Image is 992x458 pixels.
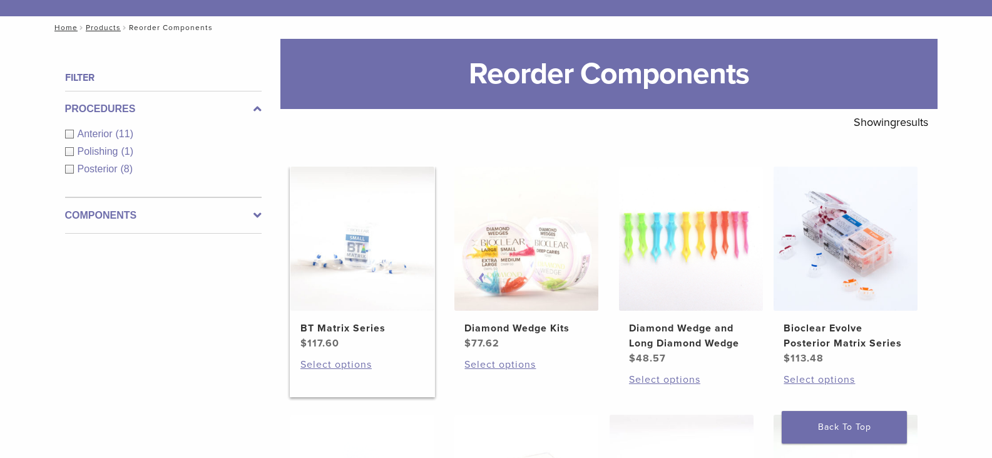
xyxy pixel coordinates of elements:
h2: BT Matrix Series [300,321,424,336]
img: Diamond Wedge Kits [454,167,598,311]
a: Bioclear Evolve Posterior Matrix SeriesBioclear Evolve Posterior Matrix Series $113.48 [773,167,919,366]
span: $ [629,352,636,365]
img: BT Matrix Series [290,167,434,311]
span: Polishing [78,146,121,157]
span: / [121,24,129,31]
a: Diamond Wedge and Long Diamond WedgeDiamond Wedge and Long Diamond Wedge $48.57 [618,167,764,366]
p: Showing results [854,109,928,135]
span: / [78,24,86,31]
bdi: 48.57 [629,352,666,365]
h2: Bioclear Evolve Posterior Matrix Series [784,321,908,351]
a: Home [51,23,78,32]
span: Posterior [78,164,121,174]
label: Procedures [65,101,262,117]
bdi: 117.60 [300,337,339,350]
img: Diamond Wedge and Long Diamond Wedge [619,167,763,311]
a: Select options for “Bioclear Evolve Posterior Matrix Series” [784,372,908,387]
bdi: 77.62 [464,337,499,350]
span: $ [300,337,307,350]
span: Anterior [78,128,116,139]
a: BT Matrix SeriesBT Matrix Series $117.60 [290,167,436,351]
h2: Diamond Wedge Kits [464,321,588,336]
span: $ [784,352,790,365]
bdi: 113.48 [784,352,824,365]
a: Diamond Wedge KitsDiamond Wedge Kits $77.62 [454,167,600,351]
span: (11) [116,128,133,139]
a: Select options for “BT Matrix Series” [300,357,424,372]
h1: Reorder Components [280,39,938,109]
span: (8) [121,164,133,174]
a: Select options for “Diamond Wedge Kits” [464,357,588,372]
a: Back To Top [782,411,907,444]
a: Products [86,23,121,32]
label: Components [65,208,262,223]
nav: Reorder Components [46,16,947,39]
span: (1) [121,146,133,157]
span: $ [464,337,471,350]
a: Select options for “Diamond Wedge and Long Diamond Wedge” [629,372,753,387]
h4: Filter [65,70,262,85]
h2: Diamond Wedge and Long Diamond Wedge [629,321,753,351]
img: Bioclear Evolve Posterior Matrix Series [774,167,918,311]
